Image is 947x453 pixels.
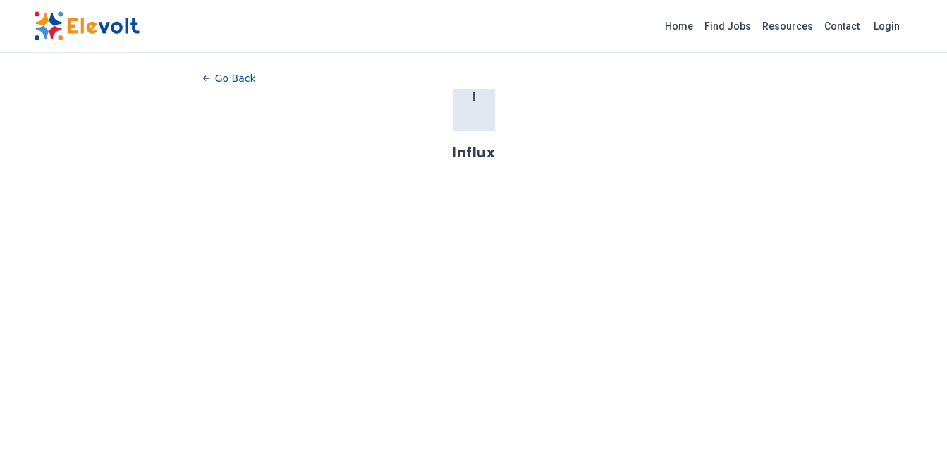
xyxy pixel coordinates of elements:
[819,15,865,37] a: Contact
[452,143,495,162] h1: Influx
[757,15,819,37] a: Resources
[472,89,475,131] p: I
[865,12,908,40] a: Login
[203,68,256,89] button: Go Back
[34,11,140,41] img: Elevolt
[659,15,699,37] a: Home
[699,15,757,37] a: Find Jobs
